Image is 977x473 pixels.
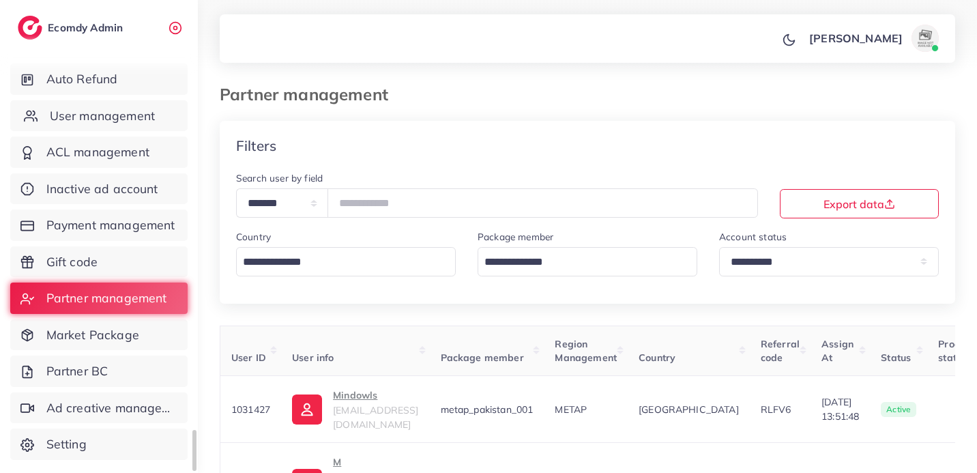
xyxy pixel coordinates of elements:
span: active [881,402,916,417]
span: [EMAIL_ADDRESS][DOMAIN_NAME] [333,404,418,430]
span: ACL management [46,143,149,161]
span: Auto Refund [46,70,118,88]
a: Auto Refund [10,63,188,95]
span: User management [50,107,155,125]
p: [PERSON_NAME] [809,30,903,46]
label: Account status [719,230,787,244]
a: Payment management [10,210,188,241]
span: RLFV6 [761,403,791,416]
img: ic-user-info.36bf1079.svg [292,395,322,425]
h4: Filters [236,137,276,154]
a: [PERSON_NAME]avatar [802,25,944,52]
input: Search for option [238,252,438,273]
a: Partner management [10,283,188,314]
span: [GEOGRAPHIC_DATA] [639,403,739,416]
img: logo [18,16,42,40]
span: Partner management [46,289,167,307]
span: Market Package [46,326,139,344]
a: Market Package [10,319,188,351]
a: Inactive ad account [10,173,188,205]
p: Mindowls [333,387,418,403]
a: ACL management [10,137,188,168]
span: Status [881,352,911,364]
a: Setting [10,429,188,460]
span: [DATE] 13:51:48 [821,395,859,423]
h2: Ecomdy Admin [48,21,126,34]
a: User management [10,100,188,132]
div: Search for option [478,247,697,276]
span: metap_pakistan_001 [441,403,534,416]
a: logoEcomdy Admin [18,16,126,40]
span: METAP [555,403,587,416]
label: Package member [478,230,553,244]
label: Search user by field [236,171,323,185]
span: Partner BC [46,362,108,380]
span: User ID [231,352,266,364]
span: Package member [441,352,524,364]
span: Gift code [46,253,98,271]
a: Mindowls[EMAIL_ADDRESS][DOMAIN_NAME] [292,387,418,431]
span: 1031427 [231,403,270,416]
div: Search for option [236,247,456,276]
span: Payment management [46,216,175,234]
button: Export data [780,189,939,218]
span: Export data [823,199,895,210]
span: Country [639,352,675,364]
h3: Partner management [220,85,399,104]
a: Gift code [10,246,188,278]
a: Partner BC [10,356,188,387]
span: Referral code [761,338,800,364]
span: Ad creative management [46,399,177,417]
a: Ad creative management [10,392,188,424]
span: Assign At [821,338,854,364]
span: Region Management [555,338,617,364]
img: avatar [912,25,939,52]
span: User info [292,352,334,364]
span: Inactive ad account [46,180,158,198]
input: Search for option [480,252,680,273]
label: Country [236,230,271,244]
span: Setting [46,435,87,453]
